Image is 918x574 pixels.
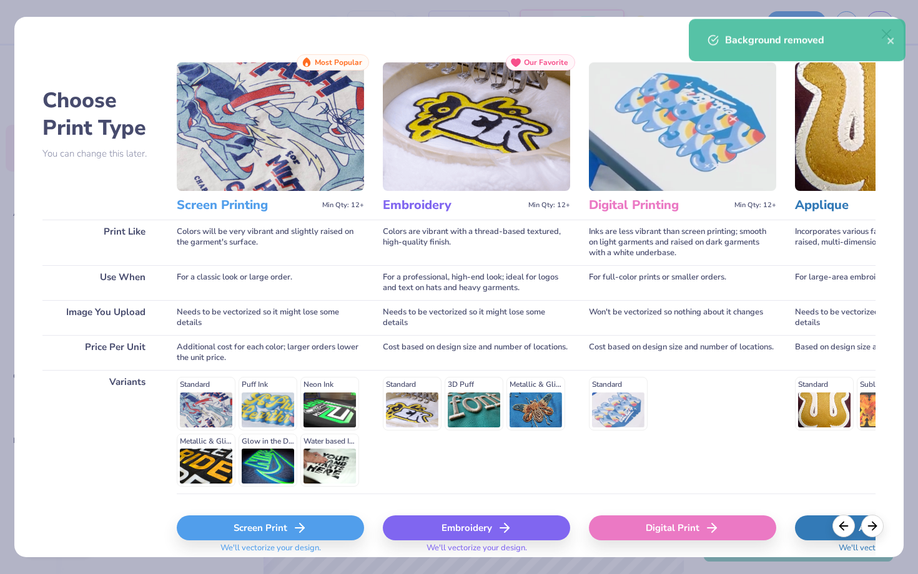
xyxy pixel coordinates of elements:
[177,197,317,213] h3: Screen Printing
[734,201,776,210] span: Min Qty: 12+
[524,58,568,67] span: Our Favorite
[528,201,570,210] span: Min Qty: 12+
[42,370,158,494] div: Variants
[589,335,776,370] div: Cost based on design size and number of locations.
[177,335,364,370] div: Additional cost for each color; larger orders lower the unit price.
[589,265,776,300] div: For full-color prints or smaller orders.
[589,62,776,191] img: Digital Printing
[383,515,570,540] div: Embroidery
[383,62,570,191] img: Embroidery
[383,265,570,300] div: For a professional, high-end look; ideal for logos and text on hats and heavy garments.
[315,58,362,67] span: Most Popular
[383,197,523,213] h3: Embroidery
[42,300,158,335] div: Image You Upload
[42,148,158,159] p: You can change this later.
[177,62,364,191] img: Screen Printing
[383,335,570,370] div: Cost based on design size and number of locations.
[383,220,570,265] div: Colors are vibrant with a thread-based textured, high-quality finish.
[42,87,158,142] h2: Choose Print Type
[589,300,776,335] div: Won't be vectorized so nothing about it changes
[589,220,776,265] div: Inks are less vibrant than screen printing; smooth on light garments and raised on dark garments ...
[589,197,729,213] h3: Digital Printing
[177,515,364,540] div: Screen Print
[383,300,570,335] div: Needs to be vectorized so it might lose some details
[42,220,158,265] div: Print Like
[422,543,532,561] span: We'll vectorize your design.
[177,220,364,265] div: Colors will be very vibrant and slightly raised on the garment's surface.
[177,265,364,300] div: For a classic look or large order.
[322,201,364,210] span: Min Qty: 12+
[42,335,158,370] div: Price Per Unit
[42,265,158,300] div: Use When
[589,515,776,540] div: Digital Print
[215,543,326,561] span: We'll vectorize your design.
[177,300,364,335] div: Needs to be vectorized so it might lose some details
